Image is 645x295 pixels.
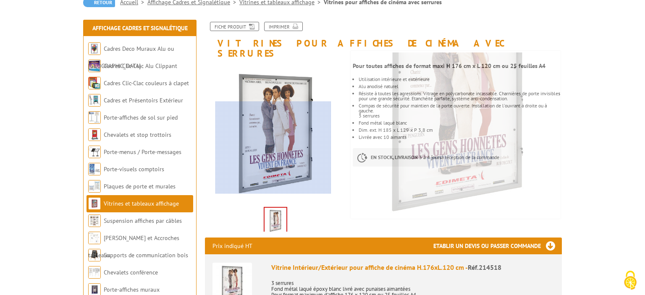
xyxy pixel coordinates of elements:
a: Supports de communication bois [104,251,188,259]
a: Porte-affiches muraux [104,286,160,293]
a: Chevalets conférence [104,269,158,276]
h1: Vitrines pour affiches de cinéma avec serrures [199,22,568,58]
a: Fiche produit [210,22,259,31]
button: Cookies (fenêtre modale) [616,266,645,295]
img: Cadres et Présentoirs Extérieur [88,94,101,107]
a: Affichage Cadres et Signalétique [92,24,188,32]
img: Cookies (fenêtre modale) [620,270,641,291]
h3: Etablir un devis ou passer commande [433,238,562,254]
img: Suspension affiches par câbles [88,214,101,227]
a: Porte-visuels comptoirs [104,165,164,173]
img: Cimaises et Accroches tableaux [88,232,101,244]
img: vitrines_d_affichage_214518_1.jpg [265,208,286,234]
a: Plaques de porte et murales [104,183,176,190]
img: Cadres Deco Muraux Alu ou Bois [88,42,101,55]
a: Cadres et Présentoirs Extérieur [104,97,183,104]
img: Plaques de porte et murales [88,180,101,193]
a: Porte-menus / Porte-messages [104,148,181,156]
p: Prix indiqué HT [212,238,252,254]
span: Réf.214518 [468,263,501,272]
a: Chevalets et stop trottoirs [104,131,171,138]
img: Chevalets conférence [88,266,101,279]
a: [PERSON_NAME] et Accroches tableaux [88,234,179,259]
div: Vitrine Intérieur/Extérieur pour affiche de cinéma H.176xL.120 cm - [271,263,554,272]
img: Porte-menus / Porte-messages [88,146,101,158]
img: Porte-affiches de sol sur pied [88,111,101,124]
a: Imprimer [264,22,303,31]
a: Suspension affiches par câbles [104,217,182,225]
a: Cadres Clic-Clac Alu Clippant [104,62,177,70]
img: Chevalets et stop trottoirs [88,128,101,141]
a: Cadres Deco Muraux Alu ou [GEOGRAPHIC_DATA] [88,45,174,70]
img: Cadres Clic-Clac couleurs à clapet [88,77,101,89]
a: Porte-affiches de sol sur pied [104,114,178,121]
a: Cadres Clic-Clac couleurs à clapet [104,79,189,87]
img: Porte-visuels comptoirs [88,163,101,175]
img: Vitrines et tableaux affichage [88,197,101,210]
a: Vitrines et tableaux affichage [104,200,179,207]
